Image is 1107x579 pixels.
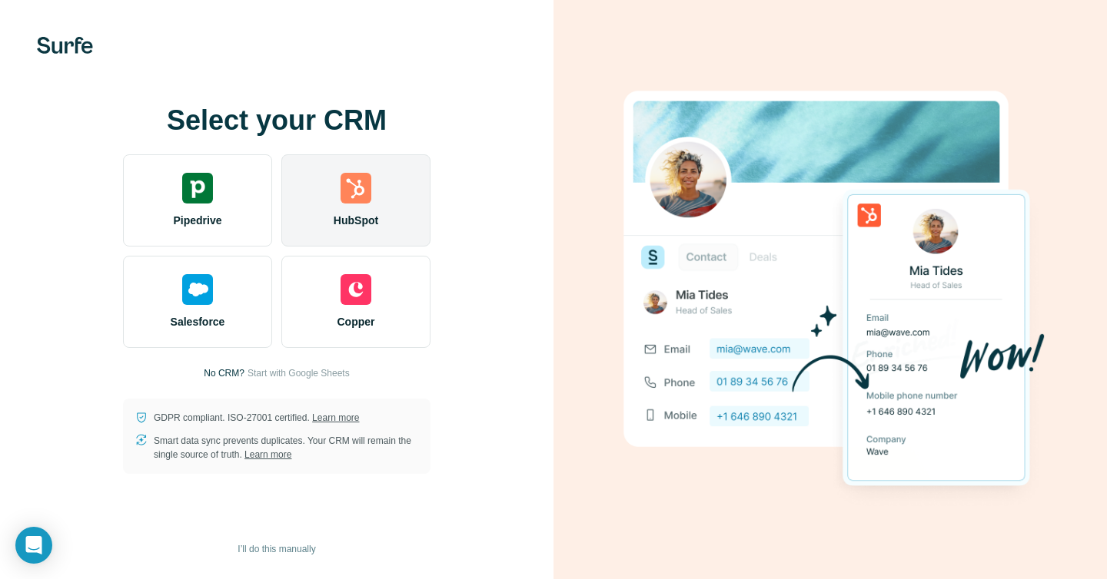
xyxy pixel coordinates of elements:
[312,412,359,423] a: Learn more
[173,213,221,228] span: Pipedrive
[334,213,378,228] span: HubSpot
[123,105,430,136] h1: Select your CRM
[238,542,315,556] span: I’ll do this manually
[154,411,359,425] p: GDPR compliant. ISO-27001 certified.
[154,434,418,462] p: Smart data sync prevents duplicates. Your CRM will remain the single source of truth.
[171,314,225,329] span: Salesforce
[341,173,371,203] img: hubspot's logo
[204,366,244,380] p: No CRM?
[182,173,213,203] img: pipedrive's logo
[337,314,375,329] span: Copper
[37,37,93,54] img: Surfe's logo
[248,366,350,380] button: Start with Google Sheets
[182,274,213,305] img: salesforce's logo
[615,67,1045,512] img: HUBSPOT image
[341,274,371,305] img: copper's logo
[244,449,291,460] a: Learn more
[227,538,326,561] button: I’ll do this manually
[15,527,52,564] div: Open Intercom Messenger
